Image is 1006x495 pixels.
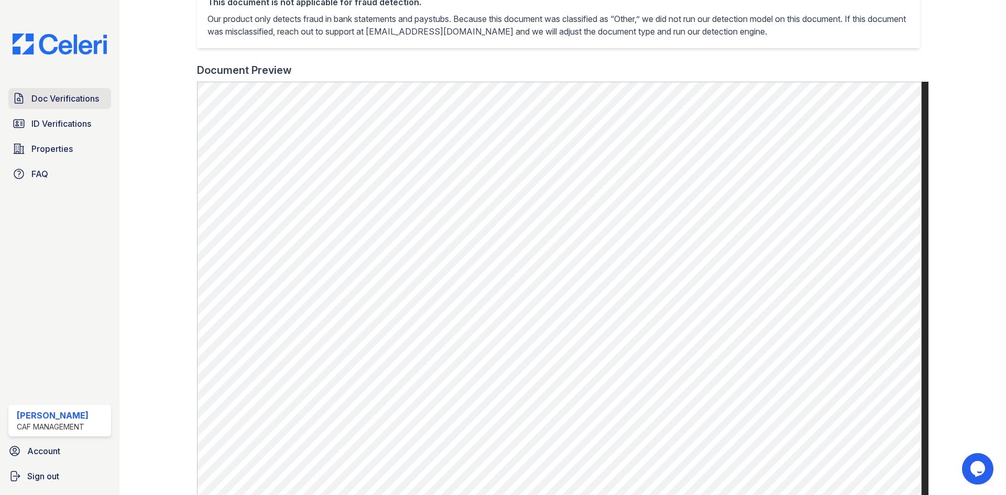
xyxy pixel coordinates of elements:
[8,113,111,134] a: ID Verifications
[31,92,99,105] span: Doc Verifications
[197,63,292,78] div: Document Preview
[17,422,89,432] div: CAF Management
[4,466,115,487] a: Sign out
[31,117,91,130] span: ID Verifications
[8,138,111,159] a: Properties
[31,168,48,180] span: FAQ
[31,142,73,155] span: Properties
[8,163,111,184] a: FAQ
[17,409,89,422] div: [PERSON_NAME]
[27,470,59,482] span: Sign out
[4,34,115,54] img: CE_Logo_Blue-a8612792a0a2168367f1c8372b55b34899dd931a85d93a1a3d3e32e68fde9ad4.png
[207,13,910,38] p: Our product only detects fraud in bank statements and paystubs. Because this document was classif...
[962,453,996,485] iframe: chat widget
[4,441,115,461] a: Account
[8,88,111,109] a: Doc Verifications
[27,445,60,457] span: Account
